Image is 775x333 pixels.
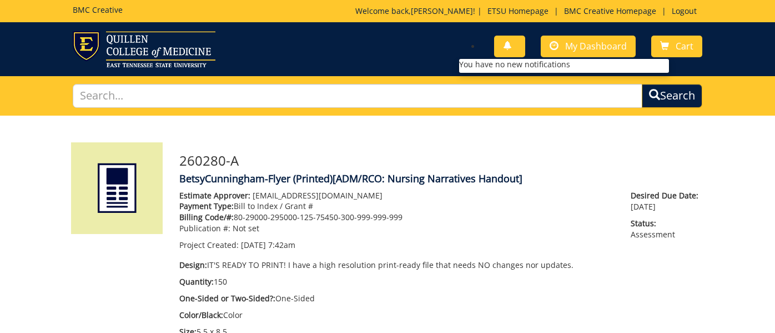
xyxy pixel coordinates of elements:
[179,223,230,233] span: Publication #:
[179,190,250,201] span: Estimate Approver:
[355,6,702,17] p: Welcome back, ! | | |
[459,59,669,70] li: You have no new notifications
[179,212,614,223] p: 80-29000-295000-125-75450-300-999-999-999
[411,6,473,16] a: [PERSON_NAME]
[179,260,207,270] span: Design:
[676,40,693,52] span: Cart
[565,40,627,52] span: My Dashboard
[482,6,554,16] a: ETSU Homepage
[179,173,704,185] h4: BetsyCunningham-Flyer (Printed)
[179,201,234,211] span: Payment Type:
[179,293,275,304] span: One-Sided or Two-Sided?:
[179,201,614,212] p: Bill to Index / Grant #
[179,260,614,271] p: IT'S READY TO PRINT! I have a high resolution print-ready file that needs NO changes nor updates.
[179,293,614,304] p: One-Sided
[651,36,702,57] a: Cart
[179,190,614,201] p: [EMAIL_ADDRESS][DOMAIN_NAME]
[179,276,214,287] span: Quantity:
[233,223,259,233] span: Not set
[73,84,642,108] input: Search...
[666,6,702,16] a: Logout
[541,36,636,57] a: My Dashboard
[179,310,614,321] p: Color
[631,218,704,229] span: Status:
[631,190,704,201] span: Desired Due Date:
[631,190,704,212] p: [DATE]
[179,276,614,287] p: 150
[179,153,704,168] h3: 260280-A
[179,240,239,250] span: Project Created:
[558,6,662,16] a: BMC Creative Homepage
[642,84,702,108] button: Search
[333,172,522,185] span: [ADM/RCO: Nursing Narratives Handout]
[71,142,163,234] img: Product featured image
[241,240,295,250] span: [DATE] 7:42am
[73,6,123,14] h5: BMC Creative
[179,310,223,320] span: Color/Black:
[73,31,215,67] img: ETSU logo
[179,212,234,222] span: Billing Code/#:
[631,218,704,240] p: Assessment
